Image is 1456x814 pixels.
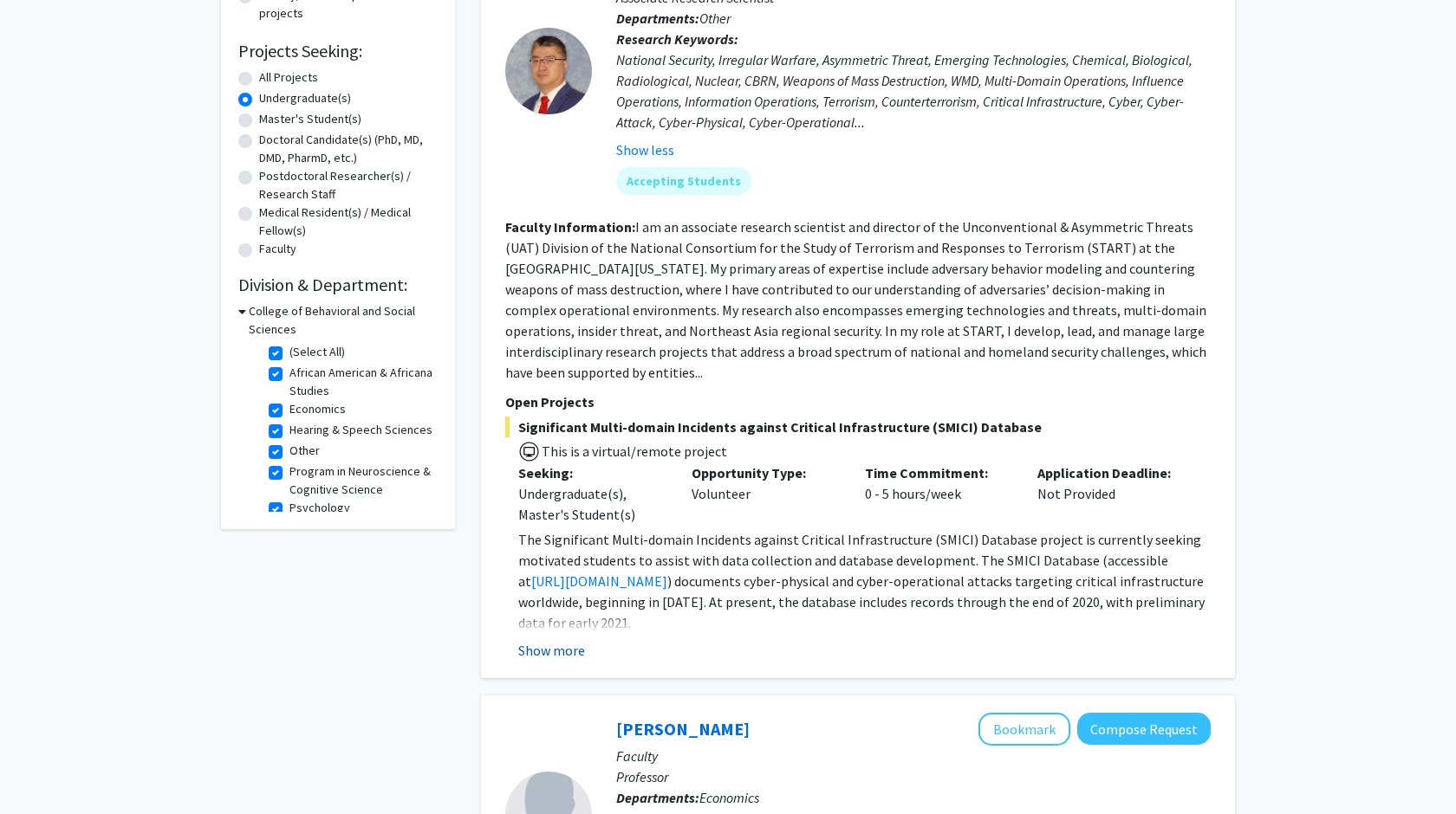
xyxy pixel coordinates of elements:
span: Economics [699,789,759,806]
label: Program in Neuroscience & Cognitive Science [289,462,433,499]
button: Show less [616,139,674,160]
div: National Security, Irregular Warfare, Asymmetric Threat, Emerging Technologies, Chemical, Biologi... [616,49,1211,132]
p: Application Deadline: [1037,462,1185,483]
label: Postdoctoral Researcher(s) / Research Staff [259,167,438,203]
a: [PERSON_NAME] [616,718,750,740]
span: Other [699,10,731,27]
p: The Significant Multi-domain Incidents against Critical Infrastructure (SMICI) Database project i... [518,529,1211,633]
div: Undergraduate(s), Master's Student(s) [518,483,666,525]
button: Show more [518,640,585,661]
span: Significant Multi-domain Incidents against Critical Infrastructure (SMICI) Database [505,417,1211,437]
p: Time Commitment: [865,462,1012,483]
label: Other [289,442,320,460]
iframe: Chat [13,736,74,801]
h2: Projects Seeking: [238,41,438,61]
div: Not Provided [1024,462,1198,525]
label: African American & Africana Studies [289,364,433,400]
p: Seeking: [518,462,666,483]
label: Hearing & Speech Sciences [289,421,432,439]
label: All Projects [259,68,318,87]
label: Economics [289,400,346,418]
a: [URL][DOMAIN_NAME] [531,572,667,590]
button: Add Peter Murrell to Bookmarks [978,713,1070,746]
h2: Division & Department: [238,275,438,295]
p: Opportunity Type: [692,462,839,483]
b: Departments: [616,10,699,27]
label: Medical Resident(s) / Medical Fellow(s) [259,203,438,240]
div: Volunteer [679,462,852,525]
b: Research Keywords: [616,30,738,48]
b: Departments: [616,789,699,806]
p: Open Projects [505,391,1211,412]
label: Undergraduate(s) [259,89,351,107]
span: This is a virtual/remote project [540,443,727,460]
div: 0 - 5 hours/week [852,462,1025,525]
h3: College of Behavioral and Social Sciences [249,302,438,339]
mat-chip: Accepting Students [616,167,751,195]
label: Psychology [289,499,350,517]
b: Faculty Information: [505,218,635,236]
p: Professor [616,766,1211,787]
button: Compose Request to Peter Murrell [1077,713,1211,745]
label: Faculty [259,240,296,258]
fg-read-more: I am an associate research scientist and director of the Unconventional & Asymmetric Threats (UAT... [505,218,1206,381]
label: (Select All) [289,343,345,361]
label: Master's Student(s) [259,110,361,128]
p: Faculty [616,746,1211,766]
label: Doctoral Candidate(s) (PhD, MD, DMD, PharmD, etc.) [259,131,438,167]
